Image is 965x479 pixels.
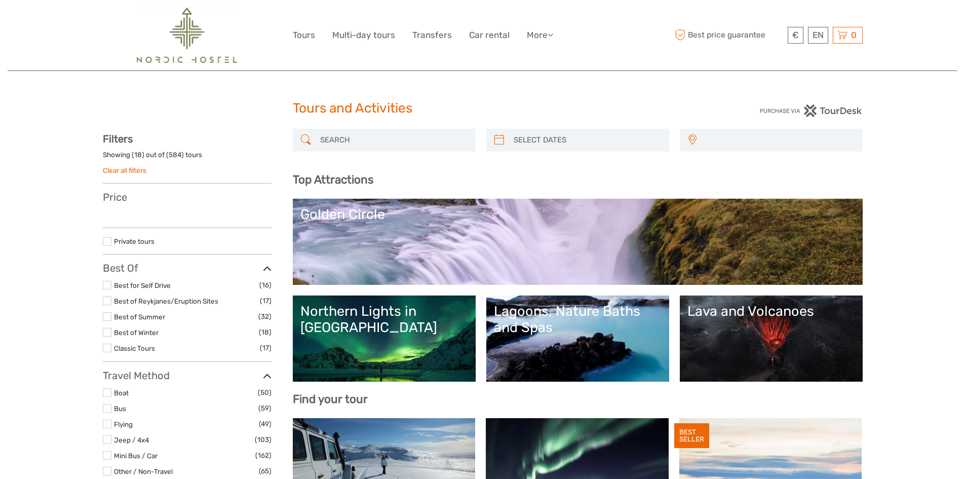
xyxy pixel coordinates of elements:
label: 584 [169,150,181,160]
span: (18) [259,326,272,338]
h1: Tours and Activities [293,100,673,117]
a: More [527,28,553,43]
span: (65) [259,465,272,477]
b: Find your tour [293,392,368,406]
span: (162) [255,450,272,461]
div: Northern Lights in [GEOGRAPHIC_DATA] [300,303,468,336]
span: (17) [260,342,272,354]
h3: Travel Method [103,370,272,382]
a: Classic Tours [114,344,155,352]
a: Lava and Volcanoes [687,303,855,374]
a: Best of Winter [114,328,159,337]
a: Best of Reykjanes/Eruption Sites [114,297,218,305]
h3: Price [103,191,272,203]
a: Transfers [412,28,452,43]
span: (17) [260,295,272,307]
a: Boat [114,389,129,397]
span: € [792,30,799,40]
a: Other / Non-Travel [114,467,173,475]
div: EN [808,27,828,44]
span: (50) [258,387,272,398]
a: Northern Lights in [GEOGRAPHIC_DATA] [300,303,468,374]
a: Best for Self Drive [114,281,171,289]
a: Clear all filters [103,166,146,174]
div: Lava and Volcanoes [687,303,855,319]
div: Golden Circle [300,206,855,223]
strong: Filters [103,133,133,145]
span: (49) [259,418,272,430]
span: (32) [258,311,272,322]
b: Top Attractions [293,173,373,187]
a: Flying [114,420,133,428]
a: Tours [293,28,315,43]
a: Jeep / 4x4 [114,436,149,444]
span: 0 [850,30,858,40]
div: Showing ( ) out of ( ) tours [103,150,272,166]
span: (59) [258,402,272,414]
a: Private tours [114,237,155,245]
a: Lagoons, Nature Baths and Spas [494,303,662,374]
div: BEST SELLER [674,423,709,449]
input: SEARCH [316,131,471,149]
span: Best price guarantee [673,27,785,44]
h3: Best Of [103,262,272,274]
img: 2454-61f15230-a6bf-4303-aa34-adabcbdb58c5_logo_big.png [137,8,237,63]
a: Car rental [469,28,510,43]
label: 18 [134,150,142,160]
span: (103) [255,434,272,446]
a: Best of Summer [114,313,165,321]
a: Mini Bus / Car [114,452,158,460]
a: Bus [114,404,126,413]
input: SELECT DATES [510,131,664,149]
a: Golden Circle [300,206,855,277]
div: Lagoons, Nature Baths and Spas [494,303,662,336]
img: PurchaseViaTourDesk.png [759,104,862,117]
span: (16) [259,279,272,291]
a: Multi-day tours [332,28,395,43]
